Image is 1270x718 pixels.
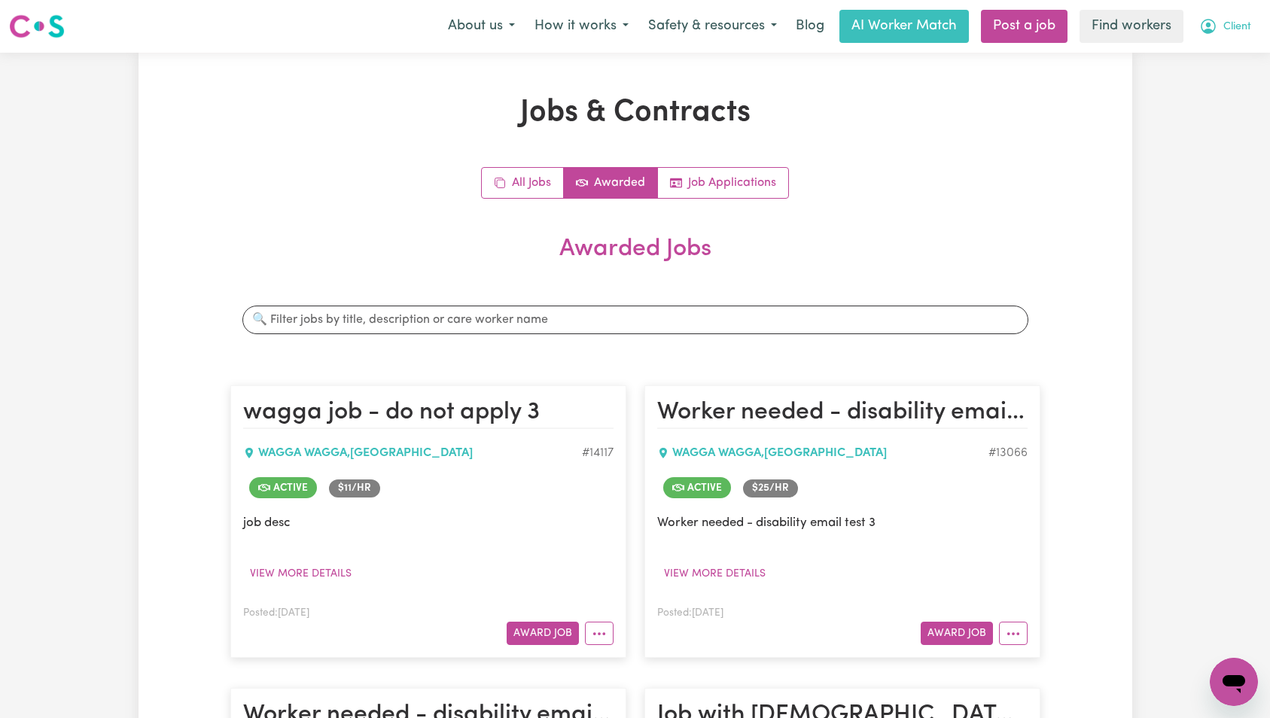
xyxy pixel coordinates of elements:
button: View more details [243,562,358,586]
button: How it works [525,11,638,42]
p: job desc [243,513,614,532]
a: All jobs [482,168,564,198]
button: More options [999,622,1028,645]
a: AI Worker Match [839,10,969,43]
span: Posted: [DATE] [243,608,309,618]
img: Careseekers logo [9,13,65,40]
a: Job applications [658,168,788,198]
button: View more details [657,562,772,586]
span: Job is active [663,477,731,498]
a: Careseekers logo [9,9,65,44]
span: Client [1223,19,1251,35]
span: Job rate per hour [743,479,798,497]
a: Blog [787,10,833,43]
a: Active jobs [564,168,658,198]
h2: wagga job - do not apply 3 [243,398,614,428]
iframe: Button to launch messaging window [1210,658,1258,706]
button: Award Job [507,622,579,645]
button: Safety & resources [638,11,787,42]
input: 🔍 Filter jobs by title, description or care worker name [242,306,1028,334]
h2: Awarded Jobs [230,235,1040,288]
div: Job ID #14117 [582,444,614,462]
a: Post a job [981,10,1067,43]
button: About us [438,11,525,42]
div: Job ID #13066 [988,444,1028,462]
button: My Account [1189,11,1261,42]
div: WAGGA WAGGA , [GEOGRAPHIC_DATA] [243,444,582,462]
span: Job is active [249,477,317,498]
p: Worker needed - disability email test 3 [657,513,1028,532]
button: More options [585,622,614,645]
button: Award Job [921,622,993,645]
a: Find workers [1080,10,1183,43]
span: Job rate per hour [329,479,380,497]
h1: Jobs & Contracts [230,95,1040,131]
h2: Worker needed - disability email test 3 [657,398,1028,428]
span: Posted: [DATE] [657,608,723,618]
div: WAGGA WAGGA , [GEOGRAPHIC_DATA] [657,444,988,462]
